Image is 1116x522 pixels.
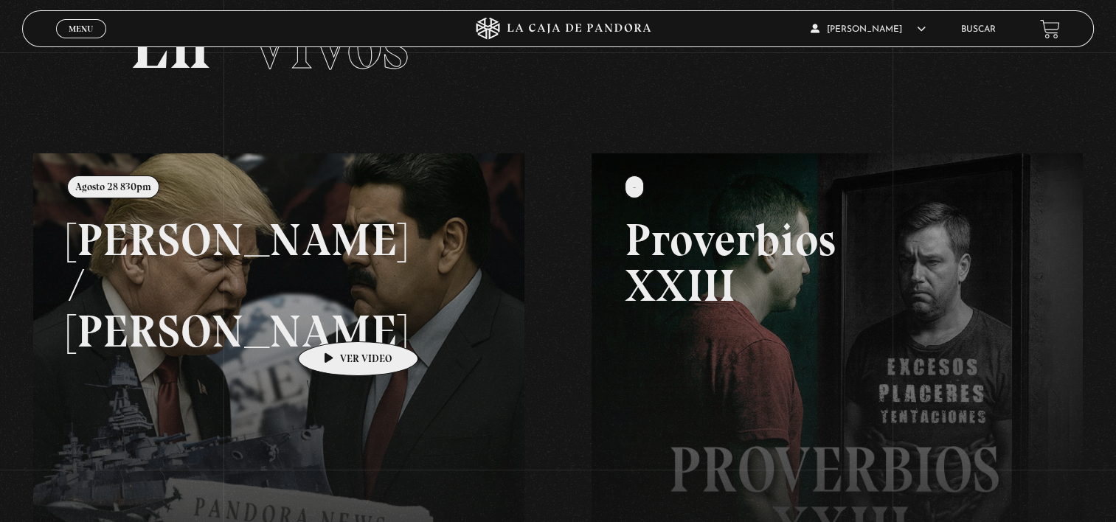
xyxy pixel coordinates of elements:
[961,25,996,34] a: Buscar
[69,24,93,33] span: Menu
[63,37,98,47] span: Cerrar
[130,10,987,80] h2: En
[811,25,926,34] span: [PERSON_NAME]
[1040,19,1060,39] a: View your shopping cart
[248,2,409,86] span: Vivos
